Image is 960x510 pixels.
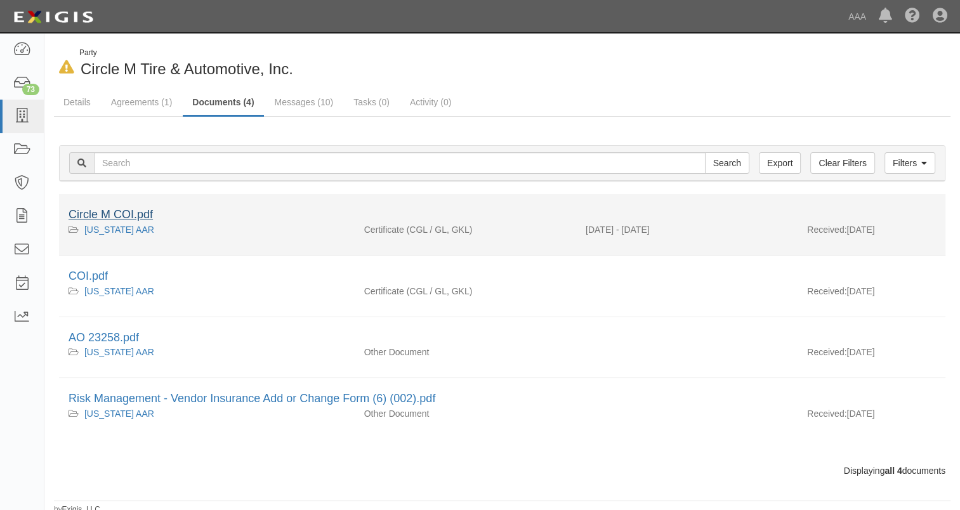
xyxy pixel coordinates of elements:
b: all 4 [884,466,902,476]
a: Risk Management - Vendor Insurance Add or Change Form (6) (002).pdf [69,392,435,405]
div: Commercial General Liability / Garage Liability Garage Keepers Liability [355,285,576,297]
a: [US_STATE] AAR [84,409,154,419]
div: California AAR [69,346,345,358]
div: COI.pdf [69,268,936,285]
a: Details [54,89,100,115]
p: Received: [807,346,846,358]
div: California AAR [69,223,345,236]
a: AAA [842,4,872,29]
a: Circle M COI.pdf [69,208,153,221]
p: Received: [807,407,846,420]
div: California AAR [69,407,345,420]
a: Messages (10) [265,89,343,115]
a: Tasks (0) [344,89,399,115]
input: Search [705,152,749,174]
a: [US_STATE] AAR [84,225,154,235]
i: In Default since 09/15/2025 [59,61,74,74]
div: [DATE] [798,223,945,242]
div: [DATE] [798,346,945,365]
div: Circle M Tire & Automotive, Inc. [54,48,493,80]
div: Commercial General Liability / Garage Liability Garage Keepers Liability [355,223,576,236]
div: Party [79,48,293,58]
a: [US_STATE] AAR [84,286,154,296]
a: Documents (4) [183,89,263,117]
a: [US_STATE] AAR [84,347,154,357]
div: Other Document [355,346,576,358]
div: Circle M COI.pdf [69,207,936,223]
span: Circle M Tire & Automotive, Inc. [81,60,293,77]
a: Activity (0) [400,89,461,115]
div: Effective - Expiration [576,407,798,408]
div: 73 [22,84,39,95]
div: [DATE] [798,285,945,304]
div: [DATE] [798,407,945,426]
div: Risk Management - Vendor Insurance Add or Change Form (6) (002).pdf [69,391,936,407]
div: Other Document [355,407,576,420]
p: Received: [807,285,846,297]
a: Export [759,152,801,174]
a: Clear Filters [810,152,874,174]
a: Filters [884,152,935,174]
div: AO 23258.pdf [69,330,936,346]
div: California AAR [69,285,345,297]
div: Effective 09/01/2024 - Expiration 09/01/2025 [576,223,798,236]
a: COI.pdf [69,270,108,282]
div: Displaying documents [49,464,955,477]
a: Agreements (1) [102,89,181,115]
i: Help Center - Complianz [905,9,920,24]
input: Search [94,152,706,174]
p: Received: [807,223,846,236]
a: AO 23258.pdf [69,331,139,344]
img: logo-5460c22ac91f19d4615b14bd174203de0afe785f0fc80cf4dbbc73dc1793850b.png [10,6,97,29]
